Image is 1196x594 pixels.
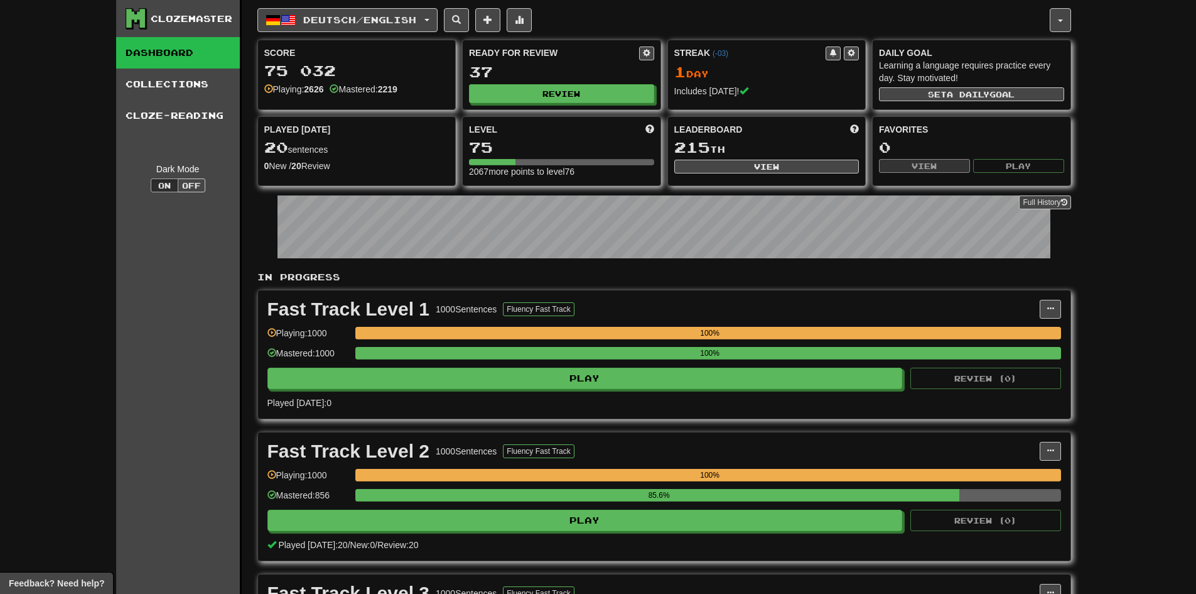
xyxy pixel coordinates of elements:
[674,64,859,80] div: Day
[278,540,347,550] span: Played [DATE]: 20
[267,442,430,461] div: Fast Track Level 2
[503,302,574,316] button: Fluency Fast Track
[879,47,1064,59] div: Daily Goal
[375,540,377,550] span: /
[303,14,416,25] span: Deutsch / English
[151,179,178,192] button: On
[469,140,654,155] div: 75
[436,303,497,316] div: 1000 Sentences
[910,368,1061,389] button: Review (0)
[359,469,1061,481] div: 100%
[444,8,469,32] button: Search sentences
[850,123,859,136] span: This week in points, UTC
[879,87,1064,101] button: Seta dailygoal
[507,8,532,32] button: More stats
[116,69,240,100] a: Collections
[879,140,1064,155] div: 0
[674,160,859,173] button: View
[264,83,324,96] div: Playing:
[151,13,232,25] div: Clozemaster
[713,49,728,58] a: (-03)
[126,163,230,175] div: Dark Mode
[267,368,903,389] button: Play
[947,90,989,99] span: a daily
[469,64,654,80] div: 37
[910,510,1061,531] button: Review (0)
[330,83,397,96] div: Mastered:
[879,123,1064,136] div: Favorites
[116,37,240,69] a: Dashboard
[348,540,350,550] span: /
[469,165,654,178] div: 2067 more points to level 76
[267,347,349,368] div: Mastered: 1000
[359,347,1061,360] div: 100%
[257,271,1071,283] p: In Progress
[377,540,418,550] span: Review: 20
[879,159,970,173] button: View
[267,300,430,319] div: Fast Track Level 1
[264,47,450,59] div: Score
[475,8,500,32] button: Add sentence to collection
[359,489,959,502] div: 85.6%
[304,84,323,94] strong: 2626
[264,123,331,136] span: Played [DATE]
[264,138,288,156] span: 20
[257,8,438,32] button: Deutsch/English
[469,47,639,59] div: Ready for Review
[267,327,349,348] div: Playing: 1000
[674,47,826,59] div: Streak
[178,179,205,192] button: Off
[116,100,240,131] a: Cloze-Reading
[645,123,654,136] span: Score more points to level up
[674,63,686,80] span: 1
[469,84,654,103] button: Review
[264,140,450,156] div: sentences
[674,85,859,97] div: Includes [DATE]!
[503,444,574,458] button: Fluency Fast Track
[264,161,269,171] strong: 0
[973,159,1064,173] button: Play
[1019,195,1070,209] a: Full History
[469,123,497,136] span: Level
[359,327,1061,339] div: 100%
[267,510,903,531] button: Play
[378,84,397,94] strong: 2219
[264,160,450,172] div: New / Review
[674,140,859,156] div: th
[267,398,331,408] span: Played [DATE]: 0
[267,489,349,510] div: Mastered: 856
[9,577,104,590] span: Open feedback widget
[267,469,349,490] div: Playing: 1000
[674,138,710,156] span: 215
[436,445,497,458] div: 1000 Sentences
[264,63,450,79] div: 75 032
[674,123,743,136] span: Leaderboard
[291,161,301,171] strong: 20
[350,540,375,550] span: New: 0
[879,59,1064,84] div: Learning a language requires practice every day. Stay motivated!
